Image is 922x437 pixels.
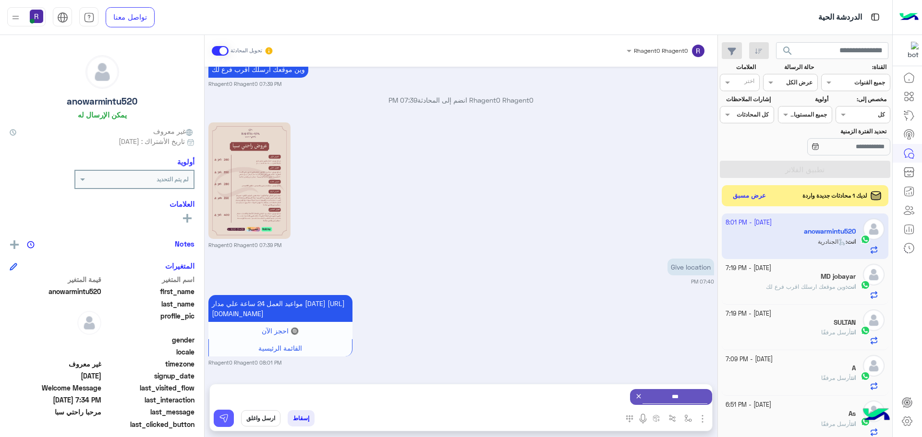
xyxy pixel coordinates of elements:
span: وين موقعك ارسلك اقرب فرع لك [766,283,846,290]
h5: A [852,364,856,372]
span: search [782,45,793,57]
b: لم يتم التحديد [157,176,189,183]
small: [DATE] - 7:19 PM [726,309,771,319]
span: انت [847,283,856,290]
label: مخصص إلى: [837,95,886,104]
img: tab [84,12,95,23]
span: last_clicked_button [103,419,195,429]
img: defaultAdmin.png [77,311,101,335]
img: WhatsApp [861,326,870,335]
span: Welcome Message [10,383,101,393]
span: مرحبا راحتي سبا [10,407,101,417]
label: حالة الرسالة [764,63,814,71]
img: defaultAdmin.png [86,56,119,88]
span: last_interaction [103,395,195,405]
span: null [10,419,101,429]
img: create order [653,414,660,422]
small: 07:40 PM [691,278,714,285]
small: [DATE] - 7:19 PM [726,264,771,273]
span: أرسل مرفقًا [821,374,851,381]
label: أولوية [779,95,828,104]
img: defaultAdmin.png [863,355,885,377]
button: select flow [680,410,696,426]
span: anowarmintu520 [10,286,101,296]
a: تواصل معنا [106,7,155,27]
h6: المتغيرات [165,261,194,270]
span: 2025-09-30T16:34:29.106Z [10,371,101,381]
img: add [10,240,19,249]
span: لديك 1 محادثات جديدة واردة [802,191,867,200]
h6: أولوية [177,157,194,166]
p: الدردشة الحية [818,11,862,24]
span: اسم المتغير [103,274,195,284]
img: userImage [30,10,43,23]
span: last_visited_flow [103,383,195,393]
img: 2KfZhNio2KfZgtin2KouanBn.jpg [208,122,291,239]
span: أرسل مرفقًا [821,420,851,427]
button: عرض مسبق [729,189,770,203]
button: تطبيق الفلاتر [720,161,890,178]
h5: anowarmintu520 [67,96,137,107]
label: القناة: [823,63,887,71]
span: تاريخ الأشتراك : [DATE] [119,136,185,146]
img: send attachment [697,413,708,425]
img: WhatsApp [861,280,870,290]
span: null [10,347,101,357]
img: WhatsApp [861,371,870,381]
img: send voice note [637,413,649,425]
span: 🔘 احجز الآن [262,327,299,335]
p: 30/9/2025, 8:01 PM [208,295,352,322]
img: notes [27,241,35,248]
span: signup_date [103,371,195,381]
span: first_name [103,286,195,296]
img: select flow [684,414,692,422]
span: غير معروف [10,359,101,369]
button: ارسل واغلق [241,410,280,426]
div: اختر [744,77,756,88]
img: make a call [626,415,633,423]
small: تحويل المحادثة [230,47,262,55]
span: غير معروف [153,126,194,136]
span: انت [851,329,856,336]
a: tab [79,7,98,27]
img: defaultAdmin.png [863,264,885,285]
img: tab [869,11,881,23]
img: send message [219,413,229,423]
h6: العلامات [10,200,194,208]
img: profile [10,12,22,24]
button: search [776,42,800,63]
h6: Notes [175,239,194,248]
label: إشارات الملاحظات [721,95,770,104]
span: Rhagent0 Rhagent0 [634,47,688,54]
span: أرسل مرفقًا [821,329,851,336]
img: Logo [899,7,919,27]
label: تحديد الفترة الزمنية [779,127,886,136]
p: Rhagent0 Rhagent0 انضم إلى المحادثة [208,95,714,105]
h5: As [849,410,856,418]
small: Rhagent0 Rhagent0 08:01 PM [208,359,281,366]
h5: SULTAN [834,319,856,327]
h5: MD jobayar [821,272,856,281]
span: gender [103,335,195,345]
img: 322853014244696 [901,42,919,59]
h6: يمكن الإرسال له [78,110,127,119]
span: last_message [103,407,195,417]
span: profile_pic [103,311,195,333]
p: 30/9/2025, 7:40 PM [667,259,714,275]
p: 30/9/2025, 7:39 PM [208,61,308,78]
img: hulul-logo.png [860,399,893,432]
button: create order [649,410,665,426]
span: انت [851,374,856,381]
img: Trigger scenario [668,414,676,422]
small: Rhagent0 Rhagent0 07:39 PM [208,241,281,249]
img: tab [57,12,68,23]
span: القائمة الرئيسية [258,344,302,352]
button: Trigger scenario [665,410,680,426]
span: 2025-09-30T16:34:29.099Z [10,395,101,405]
img: defaultAdmin.png [863,309,885,331]
span: timezone [103,359,195,369]
span: last_name [103,299,195,309]
span: locale [103,347,195,357]
span: null [10,335,101,345]
span: 07:39 PM [388,96,417,104]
